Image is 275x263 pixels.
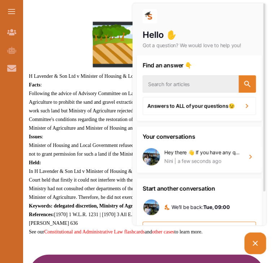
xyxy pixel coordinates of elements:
span: Following the advice of Advisory Committee on Land and Gravel 1948-53, it became a policy of the ... [29,90,263,130]
span: : [29,82,42,87]
span: See our and to learn more. [29,229,202,234]
strong: Issues [29,134,42,139]
strong: References: [29,211,54,217]
strong: Keywords: delegated discretion, Ministry of Agriculture, discretionary powers [29,203,197,208]
span: H Lavender & Son Ltd v Minister of Housing & Local Government [1970] [STREET_ADDRESS] [29,73,230,79]
a: Constitutional and Administrative Law flashcards [44,229,144,234]
img: agriculture-147828_1280-300x150.png [92,17,201,71]
span: In H Lavender & Son Ltd v Minister of Housing & Local Government, claimant's appeal succeeded in ... [29,168,262,200]
strong: Facts [29,82,40,87]
span: [1970] 1 W.L.R. 1231 | [1970] 3 All E.R. 871 | [1969] 12 WLUK 103 | 68 L.G.R. 408 | (1970) 114 [P... [29,211,253,226]
iframe: HelpCrunch [131,1,268,256]
span: Minister of Housing and Local Government refused the claimant's application on the grounds that i... [29,142,260,156]
strong: Held: [29,160,41,165]
span: : [29,134,43,139]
